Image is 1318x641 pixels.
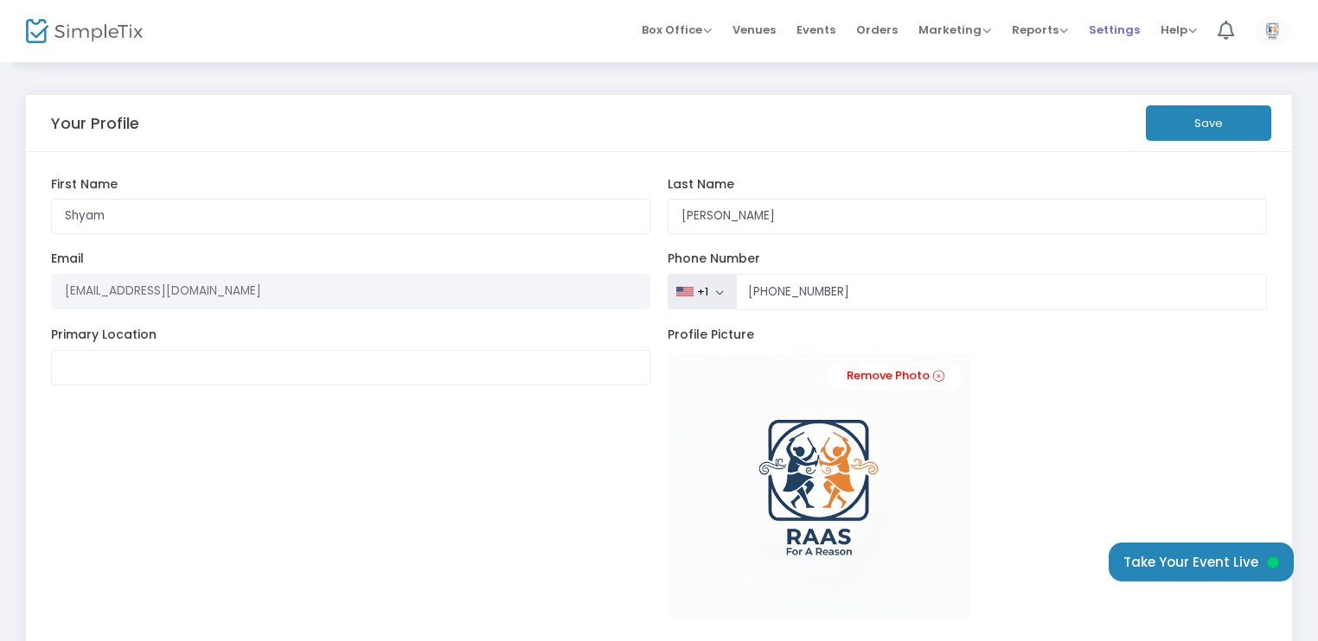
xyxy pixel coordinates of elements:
label: Primary Location [51,327,651,343]
span: Settings [1089,8,1140,52]
label: Last Name [668,177,1268,193]
label: Email [51,251,651,267]
div: +1 [697,285,708,299]
span: Profile Picture [668,326,754,343]
span: Venues [733,8,776,52]
label: First Name [51,177,651,193]
h5: Your Profile [51,114,139,133]
button: +1 [668,274,736,310]
label: Phone Number [668,251,1268,267]
a: Remove Photo [826,363,962,390]
input: Phone Number [736,274,1268,310]
span: Events [797,8,835,52]
button: Save [1146,105,1271,141]
button: Take Your Event Live [1109,543,1294,581]
span: Box Office [642,22,712,38]
span: Help [1161,22,1197,38]
input: Last Name [668,199,1268,234]
span: Marketing [918,22,991,38]
span: Orders [856,8,898,52]
span: Reports [1012,22,1068,38]
img: 638933690568034155R4R.PNG [668,354,970,619]
input: First Name [51,199,651,234]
